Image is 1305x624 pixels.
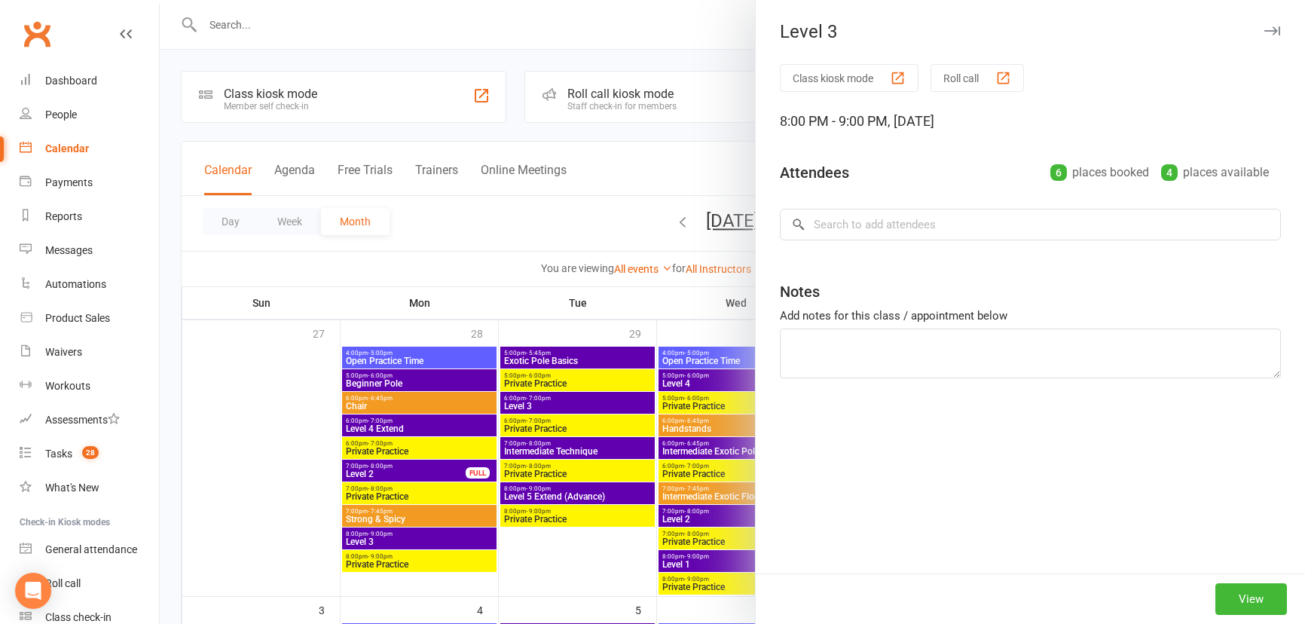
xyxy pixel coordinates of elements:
[45,312,110,324] div: Product Sales
[1215,583,1287,615] button: View
[45,482,99,494] div: What's New
[20,98,159,132] a: People
[82,446,99,459] span: 28
[1161,162,1269,183] div: places available
[20,533,159,567] a: General attendance kiosk mode
[45,346,82,358] div: Waivers
[45,543,137,555] div: General attendance
[20,132,159,166] a: Calendar
[20,64,159,98] a: Dashboard
[20,234,159,268] a: Messages
[20,403,159,437] a: Assessments
[1050,164,1067,181] div: 6
[1050,162,1149,183] div: places booked
[45,75,97,87] div: Dashboard
[931,64,1024,92] button: Roll call
[20,567,159,601] a: Roll call
[45,448,72,460] div: Tasks
[45,414,120,426] div: Assessments
[15,573,51,609] div: Open Intercom Messenger
[20,268,159,301] a: Automations
[45,109,77,121] div: People
[20,369,159,403] a: Workouts
[45,142,89,154] div: Calendar
[756,21,1305,42] div: Level 3
[780,281,820,302] div: Notes
[20,200,159,234] a: Reports
[45,577,81,589] div: Roll call
[1161,164,1178,181] div: 4
[780,64,918,92] button: Class kiosk mode
[20,301,159,335] a: Product Sales
[20,471,159,505] a: What's New
[780,209,1281,240] input: Search to add attendees
[18,15,56,53] a: Clubworx
[20,166,159,200] a: Payments
[20,335,159,369] a: Waivers
[45,380,90,392] div: Workouts
[45,210,82,222] div: Reports
[45,176,93,188] div: Payments
[780,162,849,183] div: Attendees
[45,278,106,290] div: Automations
[45,244,93,256] div: Messages
[45,611,112,623] div: Class check-in
[20,437,159,471] a: Tasks 28
[780,307,1281,325] div: Add notes for this class / appointment below
[780,111,1281,132] div: 8:00 PM - 9:00 PM, [DATE]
